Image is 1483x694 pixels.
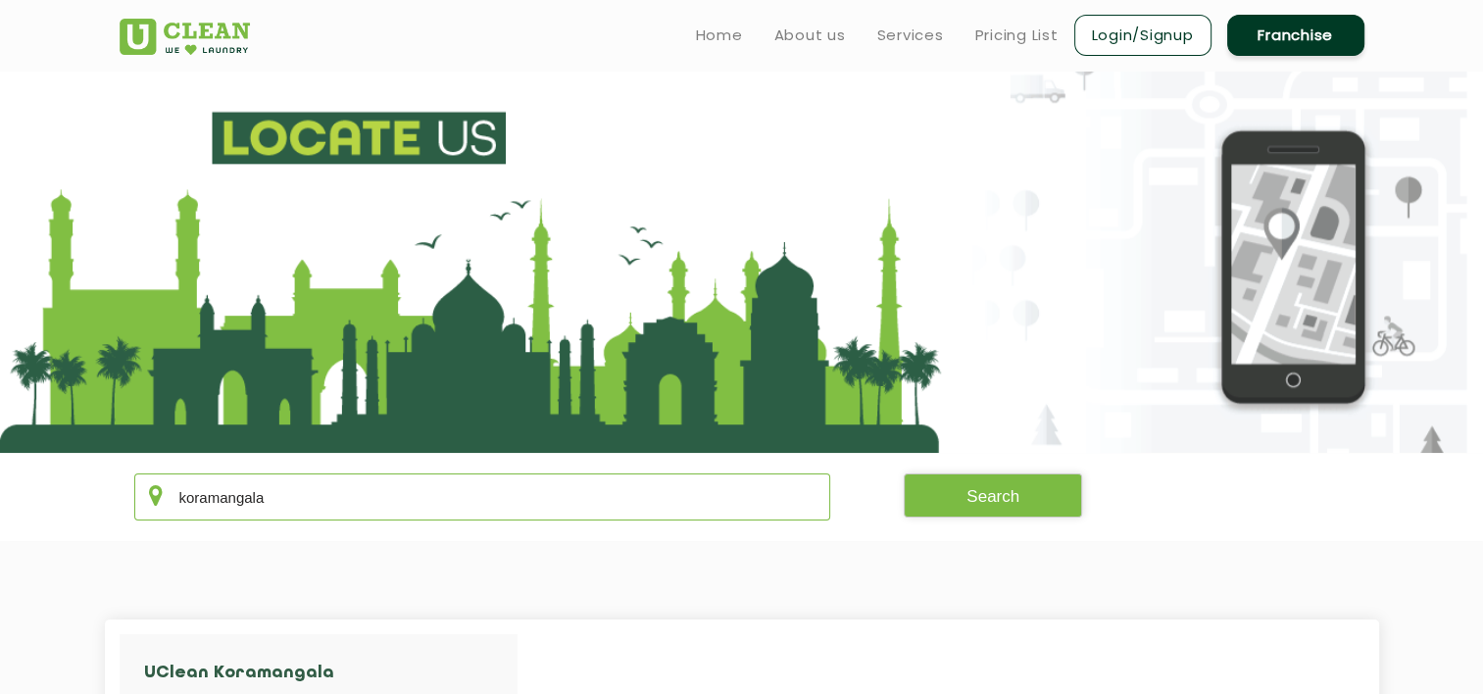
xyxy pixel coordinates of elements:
[774,24,846,47] a: About us
[975,24,1059,47] a: Pricing List
[877,24,944,47] a: Services
[144,664,441,683] h4: UClean Koramangala
[904,473,1082,518] button: Search
[134,473,831,520] input: Enter city/area/pin Code
[1074,15,1211,56] a: Login/Signup
[1227,15,1364,56] a: Franchise
[120,19,250,55] img: UClean Laundry and Dry Cleaning
[696,24,743,47] a: Home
